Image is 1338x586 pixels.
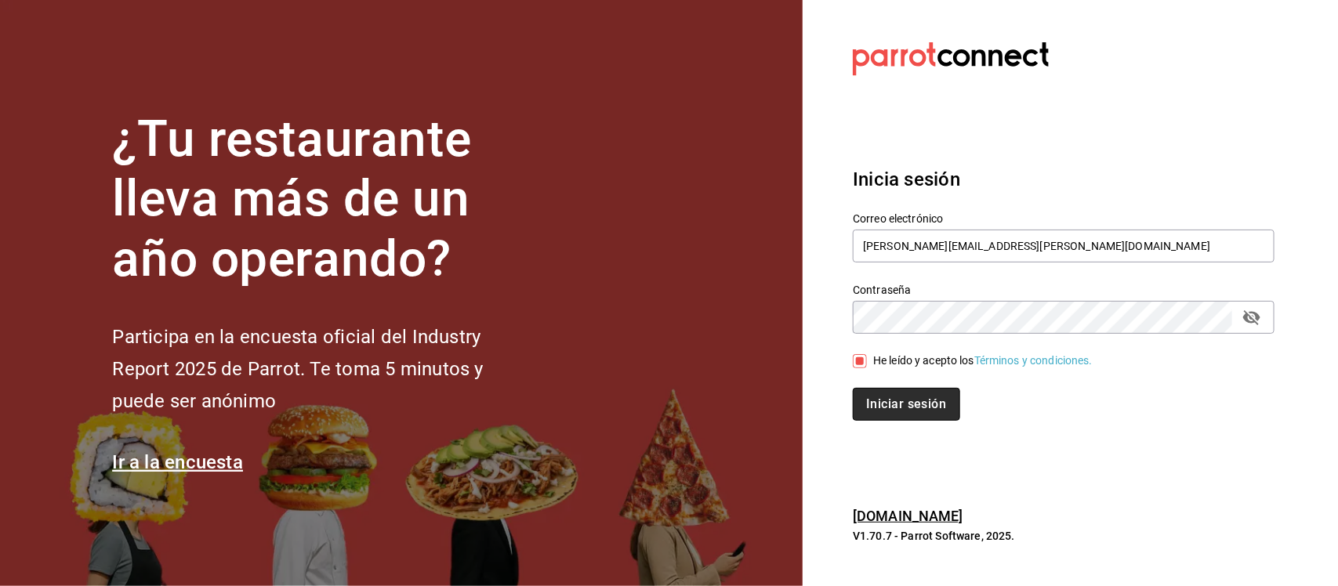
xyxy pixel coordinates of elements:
[873,353,1093,369] div: He leído y acepto los
[853,388,959,421] button: Iniciar sesión
[112,451,243,473] a: Ir a la encuesta
[974,354,1093,367] a: Términos y condiciones.
[112,321,535,417] h2: Participa en la encuesta oficial del Industry Report 2025 de Parrot. Te toma 5 minutos y puede se...
[853,508,963,524] a: [DOMAIN_NAME]
[853,284,1275,295] label: Contraseña
[853,230,1275,262] input: Ingresa tu correo electrónico
[853,528,1275,544] p: V1.70.7 - Parrot Software, 2025.
[112,110,535,290] h1: ¿Tu restaurante lleva más de un año operando?
[1238,304,1265,331] button: passwordField
[853,213,1275,224] label: Correo electrónico
[853,165,1275,194] h3: Inicia sesión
